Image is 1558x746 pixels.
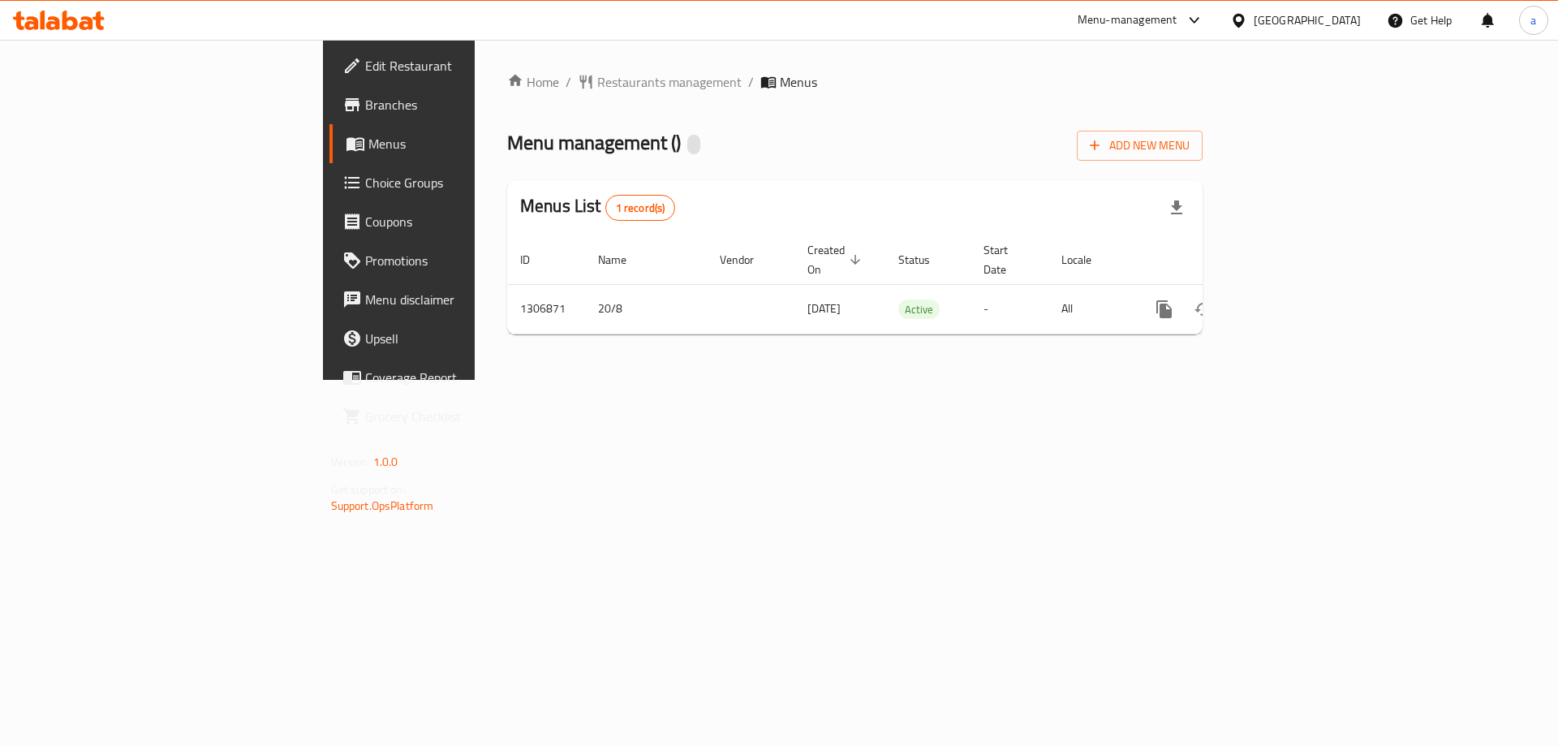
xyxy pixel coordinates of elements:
[1530,11,1536,29] span: a
[1048,284,1132,334] td: All
[329,202,583,241] a: Coupons
[365,290,570,309] span: Menu disclaimer
[331,479,406,500] span: Get support on:
[365,407,570,426] span: Grocery Checklist
[329,280,583,319] a: Menu disclaimer
[331,451,371,472] span: Version:
[807,240,866,279] span: Created On
[898,300,940,319] span: Active
[329,319,583,358] a: Upsell
[365,251,570,270] span: Promotions
[331,495,434,516] a: Support.OpsPlatform
[898,250,951,270] span: Status
[520,194,675,221] h2: Menus List
[329,397,583,436] a: Grocery Checklist
[507,124,681,161] span: Menu management ( )
[1132,235,1314,285] th: Actions
[1078,11,1177,30] div: Menu-management
[329,241,583,280] a: Promotions
[1184,290,1223,329] button: Change Status
[807,298,841,319] span: [DATE]
[365,95,570,114] span: Branches
[1077,131,1203,161] button: Add New Menu
[605,195,676,221] div: Total records count
[748,72,754,92] li: /
[520,250,551,270] span: ID
[983,240,1029,279] span: Start Date
[507,235,1314,334] table: enhanced table
[1254,11,1361,29] div: [GEOGRAPHIC_DATA]
[365,56,570,75] span: Edit Restaurant
[598,250,648,270] span: Name
[1061,250,1113,270] span: Locale
[780,72,817,92] span: Menus
[971,284,1048,334] td: -
[365,329,570,348] span: Upsell
[606,201,675,216] span: 1 record(s)
[329,358,583,397] a: Coverage Report
[585,284,707,334] td: 20/8
[365,173,570,192] span: Choice Groups
[1157,188,1196,227] div: Export file
[373,451,398,472] span: 1.0.0
[368,134,570,153] span: Menus
[329,124,583,163] a: Menus
[329,46,583,85] a: Edit Restaurant
[507,72,1203,92] nav: breadcrumb
[578,72,742,92] a: Restaurants management
[365,368,570,387] span: Coverage Report
[329,163,583,202] a: Choice Groups
[720,250,775,270] span: Vendor
[898,300,940,319] div: Active
[365,212,570,231] span: Coupons
[1090,136,1190,156] span: Add New Menu
[597,72,742,92] span: Restaurants management
[329,85,583,124] a: Branches
[1145,290,1184,329] button: more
